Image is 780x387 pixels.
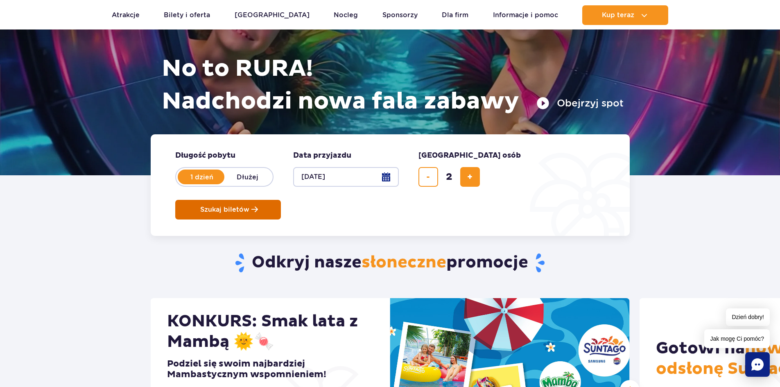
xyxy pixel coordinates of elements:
h3: Podziel się swoim najbardziej Mambastycznym wspomnieniem! [167,359,374,380]
span: Długość pobytu [175,151,235,161]
h1: No to RURA! Nadchodzi nowa fala zabawy [162,52,624,118]
label: Dłużej [224,168,271,186]
span: Szukaj biletów [200,206,249,213]
button: dodaj bilet [460,167,480,187]
a: Informacje i pomoc [493,5,558,25]
input: liczba biletów [439,167,459,187]
button: usuń bilet [418,167,438,187]
a: Atrakcje [112,5,140,25]
button: [DATE] [293,167,399,187]
h2: Odkryj nasze promocje [150,252,630,274]
a: [GEOGRAPHIC_DATA] [235,5,310,25]
div: Chat [745,352,770,377]
a: Bilety i oferta [164,5,210,25]
button: Szukaj biletów [175,200,281,220]
span: Jak mogę Ci pomóc? [704,329,770,348]
h2: KONKURS: Smak lata z Mambą 🌞🍬 [167,311,374,352]
span: Dzień dobry! [726,308,770,326]
button: Obejrzyj spot [536,97,624,110]
span: [GEOGRAPHIC_DATA] osób [418,151,521,161]
label: 1 dzień [179,168,225,186]
form: Planowanie wizyty w Park of Poland [151,134,630,236]
span: słoneczne [362,252,446,273]
span: Kup teraz [602,11,634,19]
button: Kup teraz [582,5,668,25]
span: Data przyjazdu [293,151,351,161]
a: Dla firm [442,5,468,25]
a: Nocleg [334,5,358,25]
a: Sponsorzy [382,5,418,25]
